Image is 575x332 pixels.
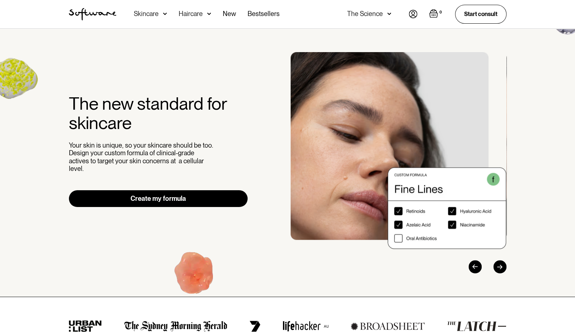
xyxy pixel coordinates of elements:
img: arrow down [163,10,167,17]
a: Open empty cart [429,9,443,19]
div: Next slide [493,260,506,273]
img: arrow down [387,10,391,17]
h2: The new standard for skincare [69,94,248,133]
div: 0 [438,9,443,16]
img: Software Logo [69,8,116,20]
div: The Science [347,10,383,17]
img: broadsheet logo [351,322,425,330]
div: Previous slide [469,260,482,273]
div: 2 / 3 [291,52,506,249]
img: the latch logo [447,321,506,331]
img: urban list logo [69,320,102,332]
div: Haircare [179,10,203,17]
img: Hydroquinone (skin lightening agent) [149,232,240,321]
a: home [69,8,116,20]
p: Your skin is unique, so your skincare should be too. Design your custom formula of clinical-grade... [69,141,215,173]
img: arrow down [207,10,211,17]
img: lifehacker logo [283,321,329,332]
a: Create my formula [69,190,248,207]
div: Skincare [134,10,159,17]
img: the Sydney morning herald logo [124,321,228,332]
a: Start consult [455,5,506,23]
